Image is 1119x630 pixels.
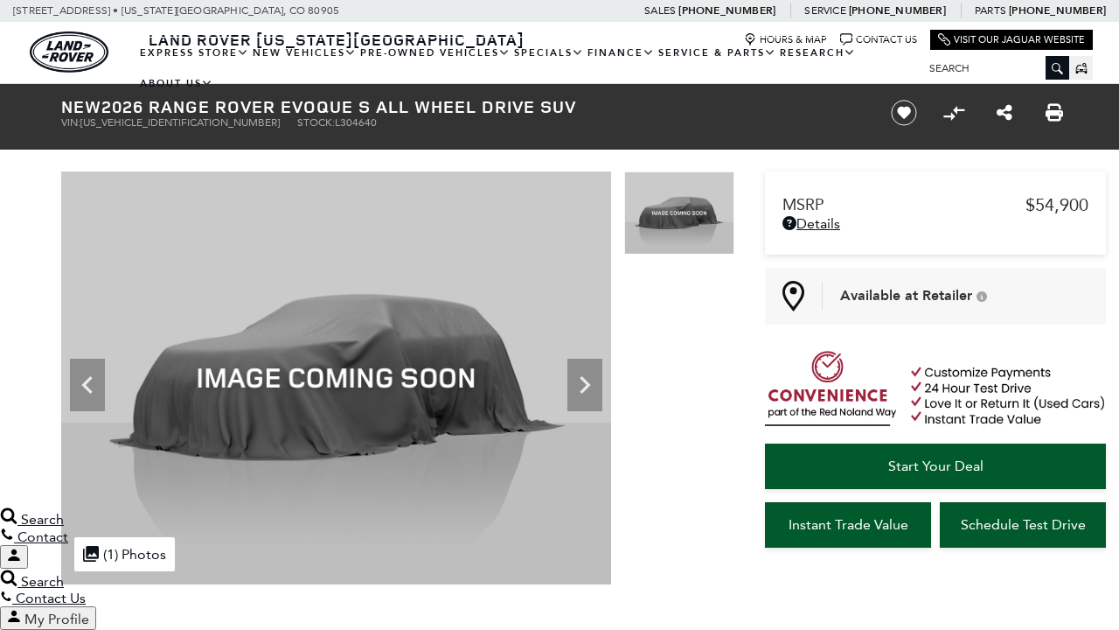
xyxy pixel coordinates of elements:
span: Contact [17,528,68,545]
span: Available at Retailer [840,286,972,305]
h1: 2026 Range Rover Evoque S All Wheel Drive SUV [61,97,861,116]
a: [PHONE_NUMBER] [678,3,775,17]
a: Contact Us [840,33,917,46]
button: Save vehicle [885,99,923,127]
a: Share this New 2026 Range Rover Evoque S All Wheel Drive SUV [997,102,1012,123]
img: New 2026 Fuji White LAND ROVER S image 1 [624,171,734,255]
a: EXPRESS STORE [138,38,251,68]
span: Contact Us [16,590,86,606]
nav: Main Navigation [138,38,916,99]
a: Hours & Map [744,33,827,46]
span: Land Rover [US_STATE][GEOGRAPHIC_DATA] [149,29,525,50]
span: [US_VEHICLE_IDENTIFICATION_NUMBER] [80,116,280,129]
a: Instant Trade Value [765,502,931,548]
a: Research [778,38,858,68]
a: [STREET_ADDRESS] • [US_STATE][GEOGRAPHIC_DATA], CO 80905 [13,4,339,17]
a: Finance [586,38,657,68]
a: Visit Our Jaguar Website [938,33,1085,46]
a: Service & Parts [657,38,778,68]
span: Parts [975,4,1006,17]
button: Compare vehicle [941,100,967,126]
strong: New [61,94,101,118]
span: L304640 [335,116,377,129]
a: [PHONE_NUMBER] [1009,3,1106,17]
a: About Us [138,68,215,99]
a: Specials [512,38,586,68]
span: MSRP [782,195,1025,214]
span: VIN: [61,116,80,129]
span: My Profile [24,611,89,627]
a: Start Your Deal [765,444,1106,489]
span: Sales [644,4,676,17]
img: New 2026 Fuji White LAND ROVER S image 1 [61,171,611,584]
a: Schedule Test Drive [940,502,1106,548]
a: MSRP $54,900 [782,194,1088,215]
span: Search [21,573,64,590]
a: Print this New 2026 Range Rover Evoque S All Wheel Drive SUV [1046,102,1063,123]
a: land-rover [30,31,108,73]
img: Land Rover [30,31,108,73]
a: Land Rover [US_STATE][GEOGRAPHIC_DATA] [138,29,535,50]
span: $54,900 [1025,194,1088,215]
a: Pre-Owned Vehicles [358,38,512,68]
span: Start Your Deal [888,458,983,474]
div: Vehicle is in stock and ready for immediate delivery. Due to demand, availability is subject to c... [977,290,987,302]
a: New Vehicles [251,38,358,68]
span: Search [21,511,64,528]
span: Stock: [297,116,335,129]
a: Details [782,215,1088,232]
span: Service [804,4,845,17]
img: Map Pin Icon [782,281,804,311]
input: Search [916,58,1069,79]
a: [PHONE_NUMBER] [849,3,946,17]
